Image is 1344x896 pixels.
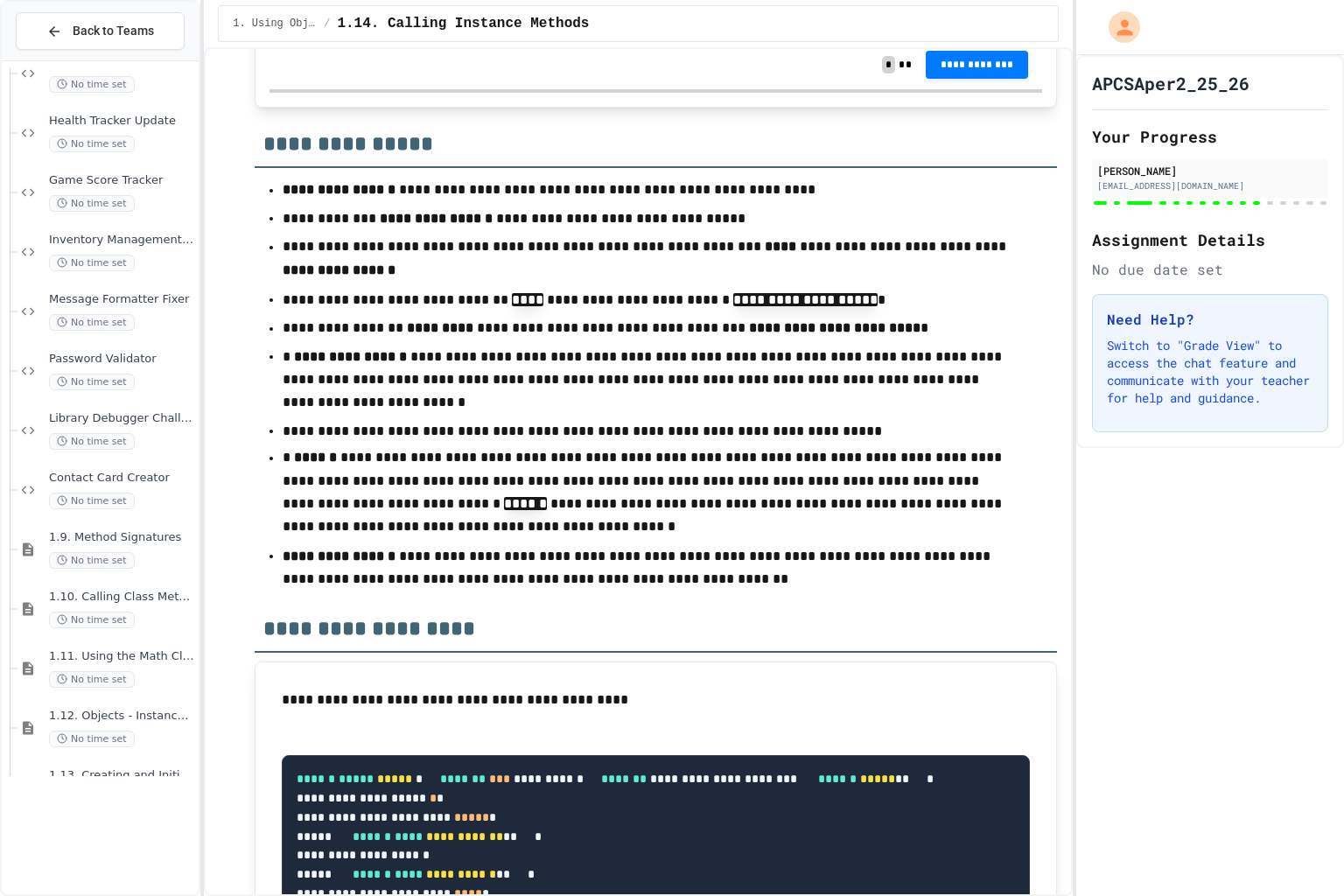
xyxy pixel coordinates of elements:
[337,13,589,34] span: 1.14. Calling Instance Methods
[49,292,195,307] span: Message Formatter Fixer
[233,17,317,31] span: 1. Using Objects and Methods
[49,471,195,486] span: Contact Card Creator
[49,433,135,450] span: No time set
[49,314,135,331] span: No time set
[49,76,135,93] span: No time set
[1090,7,1144,47] div: My Account
[1092,227,1328,252] h2: Assignment Details
[49,173,195,188] span: Game Score Tracker
[324,17,330,31] span: /
[1107,337,1313,407] p: Switch to "Grade View" to access the chat feature and communicate with your teacher for help and ...
[49,195,135,212] span: No time set
[49,411,195,426] span: Library Debugger Challenge
[49,649,195,664] span: 1.11. Using the Math Class
[49,709,195,724] span: 1.12. Objects - Instances of Classes
[1107,309,1313,330] h3: Need Help?
[1097,163,1323,178] div: [PERSON_NAME]
[49,590,195,605] span: 1.10. Calling Class Methods
[49,233,195,248] span: Inventory Management System
[1097,179,1323,192] div: [EMAIL_ADDRESS][DOMAIN_NAME]
[49,374,135,390] span: No time set
[16,12,185,50] button: Back to Teams
[49,136,135,152] span: No time set
[1092,71,1249,95] h1: APCSAper2_25_26
[49,530,195,545] span: 1.9. Method Signatures
[49,352,195,367] span: Password Validator
[49,612,135,628] span: No time set
[73,22,154,40] span: Back to Teams
[49,671,135,688] span: No time set
[49,114,195,129] span: Health Tracker Update
[49,731,135,747] span: No time set
[49,493,135,509] span: No time set
[49,768,195,783] span: 1.13. Creating and Initializing Objects: Constructors
[1092,259,1328,280] div: No due date set
[49,552,135,569] span: No time set
[1092,124,1328,149] h2: Your Progress
[49,255,135,271] span: No time set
